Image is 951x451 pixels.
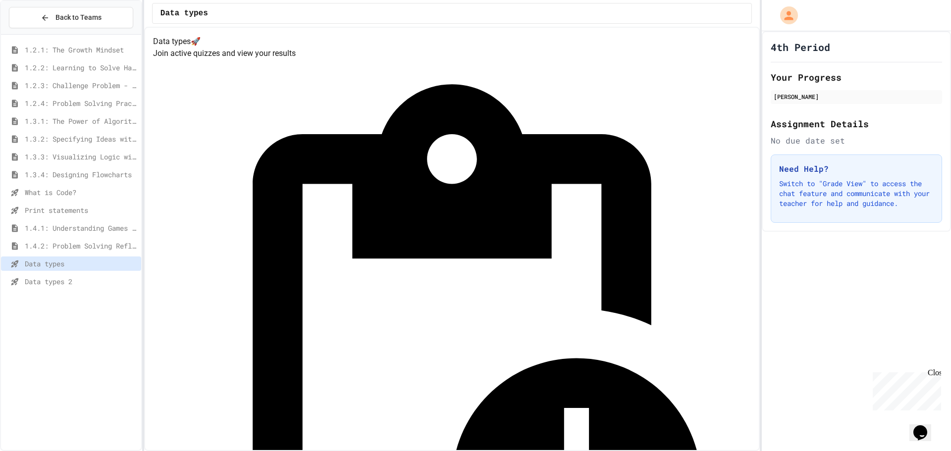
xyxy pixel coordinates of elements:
button: Back to Teams [9,7,133,28]
h4: Data types 🚀 [153,36,751,48]
span: 1.3.2: Specifying Ideas with Pseudocode [25,134,137,144]
span: 1.2.1: The Growth Mindset [25,45,137,55]
div: Chat with us now!Close [4,4,68,63]
h3: Need Help? [779,163,934,175]
span: 1.4.2: Problem Solving Reflection [25,241,137,251]
div: No due date set [771,135,942,147]
span: Data types [160,7,208,19]
h2: Your Progress [771,70,942,84]
span: Print statements [25,205,137,215]
span: 1.2.2: Learning to Solve Hard Problems [25,62,137,73]
p: Switch to "Grade View" to access the chat feature and communicate with your teacher for help and ... [779,179,934,208]
div: My Account [770,4,800,27]
h2: Assignment Details [771,117,942,131]
span: 1.3.4: Designing Flowcharts [25,169,137,180]
iframe: chat widget [909,411,941,441]
span: Back to Teams [55,12,102,23]
span: 1.3.3: Visualizing Logic with Flowcharts [25,151,137,162]
div: [PERSON_NAME] [774,92,939,101]
h1: 4th Period [771,40,830,54]
span: Data types [25,258,137,269]
span: 1.2.4: Problem Solving Practice [25,98,137,108]
span: 1.2.3: Challenge Problem - The Bridge [25,80,137,91]
span: What is Code? [25,187,137,198]
p: Join active quizzes and view your results [153,48,751,59]
span: Data types 2 [25,276,137,287]
span: 1.4.1: Understanding Games with Flowcharts [25,223,137,233]
span: 1.3.1: The Power of Algorithms [25,116,137,126]
iframe: chat widget [869,368,941,410]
